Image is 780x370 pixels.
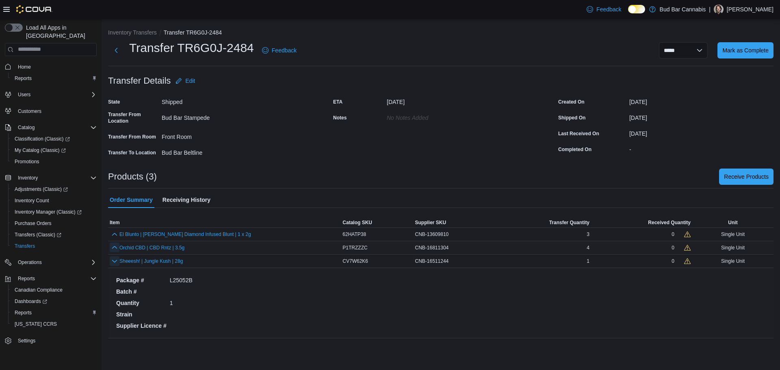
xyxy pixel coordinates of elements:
[2,122,100,133] button: Catalog
[11,74,97,83] span: Reports
[259,42,300,58] a: Feedback
[15,90,34,100] button: Users
[2,61,100,73] button: Home
[2,89,100,100] button: Users
[342,258,368,264] span: CV7W62K6
[709,4,711,14] p: |
[162,146,271,156] div: Bud Bar Beltline
[11,308,97,318] span: Reports
[11,230,97,240] span: Transfers (Classic)
[15,106,45,116] a: Customers
[333,99,342,105] label: ETA
[8,240,100,252] button: Transfers
[727,4,773,14] p: [PERSON_NAME]
[333,115,347,121] label: Notes
[15,186,68,193] span: Adjustments (Classic)
[11,157,43,167] a: Promotions
[587,258,589,264] span: 1
[629,95,773,105] div: [DATE]
[549,219,589,226] span: Transfer Quantity
[387,111,496,121] div: No Notes added
[162,95,271,105] div: Shipped
[15,173,41,183] button: Inventory
[558,99,585,105] label: Created On
[15,257,97,267] span: Operations
[692,243,773,253] div: Single Unit
[15,298,47,305] span: Dashboards
[583,1,624,17] a: Feedback
[15,309,32,316] span: Reports
[11,145,97,155] span: My Catalog (Classic)
[272,46,297,54] span: Feedback
[15,321,57,327] span: [US_STATE] CCRS
[18,338,35,344] span: Settings
[495,218,591,227] button: Transfer Quantity
[11,296,97,306] span: Dashboards
[15,106,97,116] span: Customers
[15,62,97,72] span: Home
[108,134,156,140] label: Transfer From Room
[414,218,495,227] button: Supplier SKU
[11,241,97,251] span: Transfers
[724,173,769,181] span: Receive Products
[8,218,100,229] button: Purchase Orders
[108,99,120,105] label: State
[18,64,31,70] span: Home
[342,219,372,226] span: Catalog SKU
[11,230,65,240] a: Transfers (Classic)
[18,175,38,181] span: Inventory
[2,273,100,284] button: Reports
[628,5,645,13] input: Dark Mode
[692,256,773,266] div: Single Unit
[692,218,773,227] button: Unit
[116,288,167,296] dt: Batch #
[11,285,66,295] a: Canadian Compliance
[11,285,97,295] span: Canadian Compliance
[672,258,674,264] div: 0
[8,307,100,318] button: Reports
[108,172,157,182] h3: Products (3)
[11,74,35,83] a: Reports
[108,29,157,36] button: Inventory Transfers
[15,287,63,293] span: Canadian Compliance
[108,111,158,124] label: Transfer From Location
[628,13,628,14] span: Dark Mode
[722,46,769,54] span: Mark as Complete
[129,40,254,56] h1: Transfer TR6G0J-2484
[415,245,449,251] span: CNB-16811304
[387,95,496,105] div: [DATE]
[108,149,156,156] label: Transfer To Location
[415,231,449,238] span: CNB-13609810
[11,319,60,329] a: [US_STATE] CCRS
[18,91,30,98] span: Users
[172,73,198,89] button: Edit
[648,219,691,226] span: Received Quantity
[8,156,100,167] button: Promotions
[415,219,446,226] span: Supplier SKU
[119,245,184,251] button: Orchid CBD | CBD Rntz | 3.5g
[11,207,97,217] span: Inventory Manager (Classic)
[15,220,52,227] span: Purchase Orders
[116,276,167,284] dt: Package #
[558,130,599,137] label: Last Received On
[119,258,183,264] button: Sheeesh! | Jungle Kush | 28g
[587,245,589,251] span: 4
[8,195,100,206] button: Inventory Count
[18,259,42,266] span: Operations
[16,5,52,13] img: Cova
[558,146,591,153] label: Completed On
[18,124,35,131] span: Catalog
[15,336,39,346] a: Settings
[162,130,271,140] div: Front Room
[15,136,70,142] span: Classification (Classic)
[11,241,38,251] a: Transfers
[108,76,171,86] h3: Transfer Details
[8,318,100,330] button: [US_STATE] CCRS
[116,322,167,330] dt: Supplier Licence #
[5,58,97,368] nav: Complex example
[110,192,153,208] span: Order Summary
[11,219,97,228] span: Purchase Orders
[8,133,100,145] a: Classification (Classic)
[23,24,97,40] span: Load All Apps in [GEOGRAPHIC_DATA]
[164,29,222,36] button: Transfer TR6G0J-2484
